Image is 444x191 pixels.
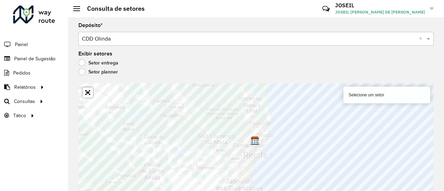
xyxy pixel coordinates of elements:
[13,112,26,119] span: Tático
[14,84,36,91] span: Relatórios
[15,41,28,48] span: Painel
[78,68,118,75] label: Setor planner
[14,98,35,105] span: Consultas
[78,21,103,29] label: Depósito
[318,1,333,16] a: Contato Rápido
[419,35,425,43] span: Clear all
[78,59,118,66] label: Setor entrega
[78,50,112,58] label: Exibir setores
[13,69,31,77] span: Pedidos
[335,9,425,15] span: JOSEIL [PERSON_NAME] DE [PERSON_NAME]
[343,87,430,103] div: Selecione um setor
[14,55,55,62] span: Painel de Sugestão
[83,87,93,98] a: Abrir mapa em tela cheia
[335,2,425,9] h3: JOSEIL
[80,5,145,12] h2: Consulta de setores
